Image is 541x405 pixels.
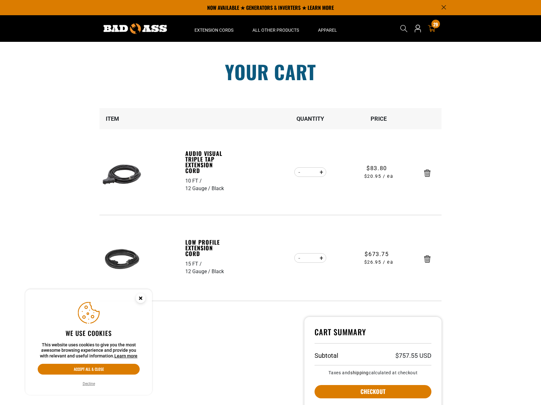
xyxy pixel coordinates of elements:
a: Audio Visual Triple Tap Extension Cord [185,151,229,173]
th: Item [99,108,185,129]
div: 12 Gauge [185,185,212,192]
span: $20.95 / ea [345,173,413,180]
h4: Cart Summary [315,327,431,344]
span: 29 [433,22,438,27]
p: $757.55 USD [395,352,431,359]
span: Apparel [318,27,337,33]
div: Black [212,268,224,275]
summary: Extension Cords [185,15,243,42]
img: black [102,241,142,280]
a: Learn more [114,353,137,358]
a: Remove Audio Visual Triple Tap Extension Cord - 10 FT / 12 Gauge / Black [424,171,430,175]
img: black [102,155,142,195]
th: Quantity [276,108,345,129]
span: $673.75 [365,250,389,258]
input: Quantity for Audio Visual Triple Tap Extension Cord [304,167,316,177]
button: Decline [81,381,97,387]
span: All Other Products [252,27,299,33]
span: $26.95 / ea [345,259,413,266]
button: Accept all & close [38,364,140,375]
img: Bad Ass Extension Cords [104,23,167,34]
button: Checkout [315,385,431,398]
summary: Search [399,23,409,34]
div: 12 Gauge [185,268,212,275]
small: Taxes and calculated at checkout [315,370,431,375]
th: Price [345,108,413,129]
h1: Your cart [95,62,446,81]
p: This website uses cookies to give you the most awesome browsing experience and provide you with r... [38,342,140,359]
summary: Apparel [309,15,347,42]
a: Remove Low Profile Extension Cord - 15 FT / 12 Gauge / Black [424,257,430,261]
div: Black [212,185,224,192]
h3: Subtotal [315,352,338,359]
div: 10 FT [185,177,203,185]
input: Quantity for Low Profile Extension Cord [304,253,316,263]
summary: All Other Products [243,15,309,42]
div: 15 FT [185,260,203,268]
span: Extension Cords [194,27,233,33]
a: shipping [350,370,369,375]
span: $83.80 [366,164,387,172]
a: Low Profile Extension Cord [185,239,229,256]
aside: Cookie Consent [25,289,152,395]
h2: We use cookies [38,329,140,337]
